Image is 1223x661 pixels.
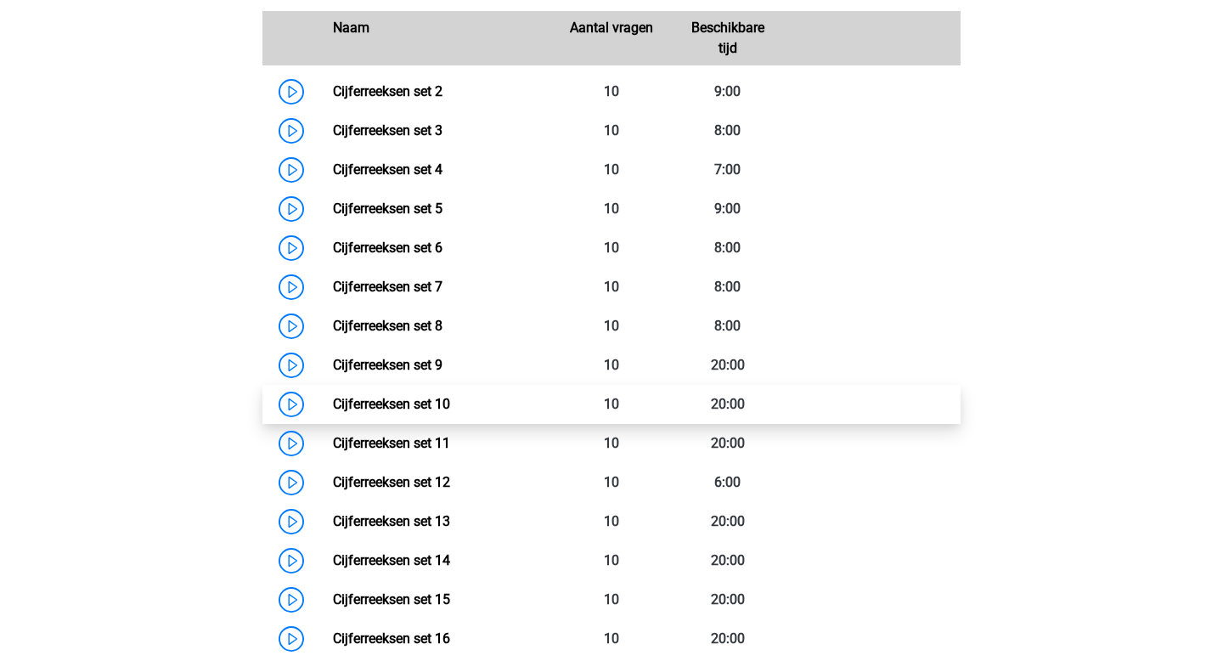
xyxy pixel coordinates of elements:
a: Cijferreeksen set 8 [333,318,442,334]
a: Cijferreeksen set 11 [333,435,450,451]
a: Cijferreeksen set 9 [333,357,442,373]
a: Cijferreeksen set 16 [333,630,450,647]
a: Cijferreeksen set 6 [333,240,442,256]
a: Cijferreeksen set 5 [333,201,442,217]
a: Cijferreeksen set 12 [333,474,450,490]
div: Beschikbare tijd [669,18,786,59]
a: Cijferreeksen set 14 [333,552,450,568]
a: Cijferreeksen set 15 [333,591,450,607]
a: Cijferreeksen set 2 [333,83,442,99]
a: Cijferreeksen set 7 [333,279,442,295]
div: Aantal vragen [553,18,669,59]
a: Cijferreeksen set 13 [333,513,450,529]
a: Cijferreeksen set 4 [333,161,442,178]
a: Cijferreeksen set 10 [333,396,450,412]
a: Cijferreeksen set 3 [333,122,442,138]
div: Naam [320,18,553,59]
